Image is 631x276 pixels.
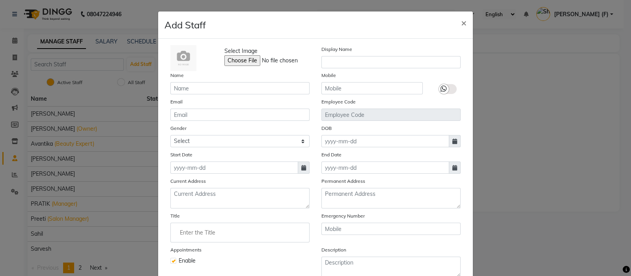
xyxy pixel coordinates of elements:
[170,161,298,174] input: yyyy-mm-dd
[170,246,202,253] label: Appointments
[179,257,196,265] span: Enable
[321,82,423,94] input: Mobile
[170,98,183,105] label: Email
[321,46,352,53] label: Display Name
[170,151,192,158] label: Start Date
[170,125,187,132] label: Gender
[321,178,365,185] label: Permanent Address
[461,17,467,28] span: ×
[224,55,332,66] input: Select Image
[170,109,310,121] input: Email
[321,125,332,132] label: DOB
[321,98,356,105] label: Employee Code
[321,109,461,121] input: Employee Code
[455,11,473,34] button: Close
[321,246,346,253] label: Description
[321,72,336,79] label: Mobile
[170,82,310,94] input: Name
[164,18,206,32] h4: Add Staff
[321,212,365,220] label: Emergency Number
[170,212,180,220] label: Title
[170,45,196,71] img: Cinque Terre
[174,225,306,240] input: Enter the Title
[170,72,184,79] label: Name
[321,135,449,147] input: yyyy-mm-dd
[224,47,258,55] span: Select Image
[170,178,206,185] label: Current Address
[321,151,342,158] label: End Date
[321,161,449,174] input: yyyy-mm-dd
[321,223,461,235] input: Mobile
